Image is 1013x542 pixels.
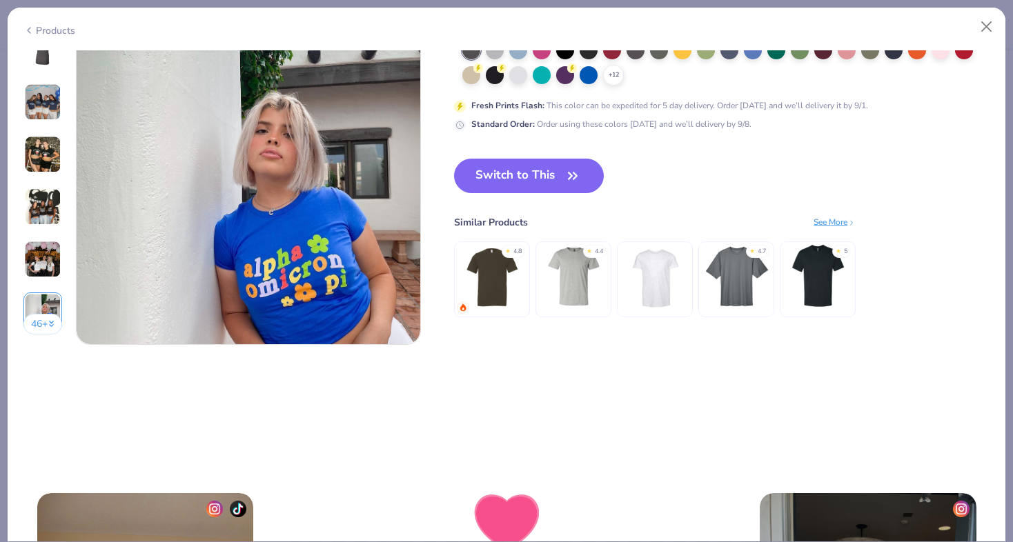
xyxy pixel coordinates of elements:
[609,70,619,80] span: + 12
[595,247,603,257] div: 4.4
[24,83,61,121] img: User generated content
[460,243,525,309] img: Bella + Canvas Unisex Jersey Short-Sleeve T-Shirt
[24,241,61,278] img: User generated content
[785,243,851,309] img: Next Level Men's CVC Crew
[230,501,246,517] img: tiktok-icon.png
[23,23,75,38] div: Products
[749,247,755,252] div: ★
[704,243,769,309] img: Team 365 Men's Zone Performance T-Shirt
[758,247,766,257] div: 4.7
[974,14,1000,40] button: Close
[587,247,592,252] div: ★
[814,216,856,228] div: See More
[77,1,420,344] img: cdb46a83-41f5-4114-ab4b-757317fa05ed
[23,314,63,334] button: 46+
[836,247,841,252] div: ★
[541,243,607,309] img: Bella + Canvas Unisex Heather CVC T-Shirt
[454,215,528,230] div: Similar Products
[471,99,868,112] div: This color can be expedited for 5 day delivery. Order [DATE] and we’ll delivery it by 9/1.
[459,303,467,312] img: trending.gif
[471,119,535,130] strong: Standard Order :
[24,188,61,225] img: User generated content
[24,293,61,330] img: User generated content
[206,501,223,517] img: insta-icon.png
[513,247,522,257] div: 4.8
[622,243,688,309] img: Bella + Canvas Youth Jersey T-Shirt
[471,118,751,130] div: Order using these colors [DATE] and we’ll delivery by 9/8.
[24,136,61,173] img: User generated content
[454,159,604,193] button: Switch to This
[844,247,847,257] div: 5
[471,100,544,111] strong: Fresh Prints Flash :
[505,247,511,252] div: ★
[953,501,970,517] img: insta-icon.png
